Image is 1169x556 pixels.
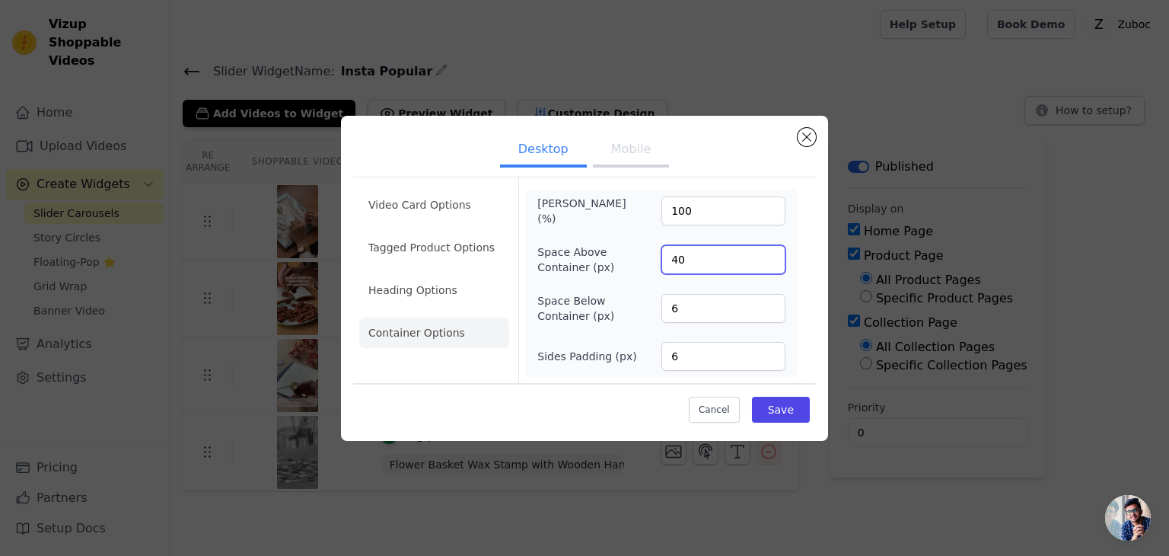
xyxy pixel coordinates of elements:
[537,244,620,275] label: Space Above Container (px)
[752,397,810,423] button: Save
[593,134,669,168] button: Mobile
[1105,495,1151,541] a: Open chat
[689,397,740,423] button: Cancel
[537,196,620,226] label: [PERSON_NAME] (%)
[500,134,587,168] button: Desktop
[359,190,509,220] li: Video Card Options
[359,275,509,305] li: Heading Options
[798,128,816,146] button: Close modal
[359,232,509,263] li: Tagged Product Options
[537,349,636,364] label: Sides Padding (px)
[537,293,620,324] label: Space Below Container (px)
[359,318,509,348] li: Container Options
